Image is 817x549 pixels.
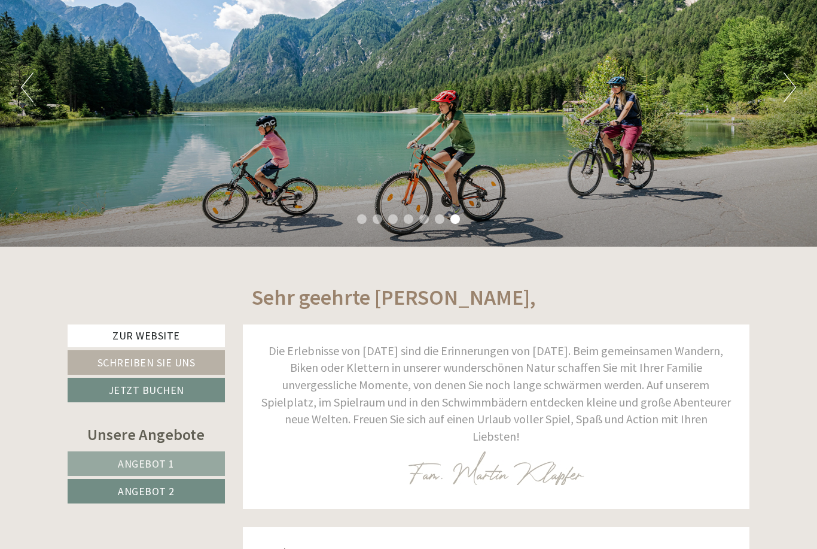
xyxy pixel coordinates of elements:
button: Previous [21,72,33,102]
button: Senden [394,312,471,336]
div: Unsere Angebote [68,423,225,445]
a: Zur Website [68,324,225,347]
small: 17:24 [18,58,184,66]
h1: Sehr geehrte [PERSON_NAME], [252,286,536,310]
span: Die Erlebnisse von [DATE] sind die Erinnerungen von [DATE]. Beim gemeinsamen Wandern, Biken oder ... [261,343,731,444]
div: Inso Sonnenheim [18,35,184,44]
div: [DATE] [214,9,257,29]
a: Jetzt buchen [68,378,225,402]
img: image [408,451,584,485]
a: Schreiben Sie uns [68,350,225,375]
span: Angebot 1 [118,457,175,471]
button: Next [784,72,796,102]
span: Angebot 2 [118,484,175,498]
div: Guten Tag, wie können wir Ihnen helfen? [9,32,190,69]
